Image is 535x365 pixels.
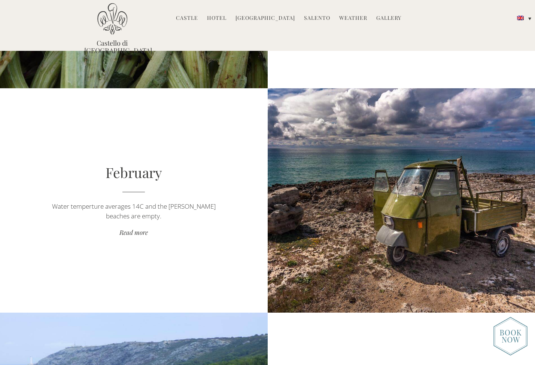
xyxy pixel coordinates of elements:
img: Castello di Ugento [97,3,127,35]
a: February [106,163,162,181]
a: Hotel [207,14,227,23]
a: Castello di [GEOGRAPHIC_DATA] [84,39,140,54]
a: Weather [339,14,367,23]
p: Water temperture averages 14C and the [PERSON_NAME] beaches are empty. [40,202,227,221]
img: new-booknow.png [493,317,528,356]
a: Read more [40,228,227,238]
a: Gallery [376,14,401,23]
a: [GEOGRAPHIC_DATA] [235,14,295,23]
a: Salento [304,14,330,23]
a: Castle [176,14,198,23]
img: English [517,16,524,20]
